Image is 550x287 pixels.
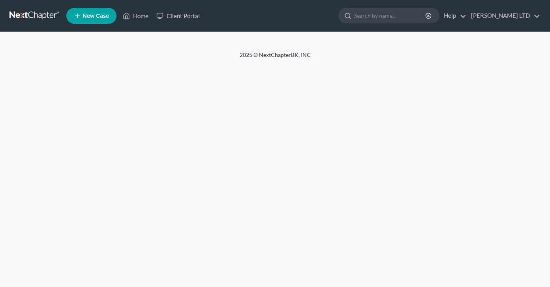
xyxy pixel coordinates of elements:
[152,9,204,23] a: Client Portal
[119,9,152,23] a: Home
[354,8,426,23] input: Search by name...
[440,9,466,23] a: Help
[467,9,540,23] a: [PERSON_NAME] LTD
[83,13,109,19] span: New Case
[50,51,500,65] div: 2025 © NextChapterBK, INC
